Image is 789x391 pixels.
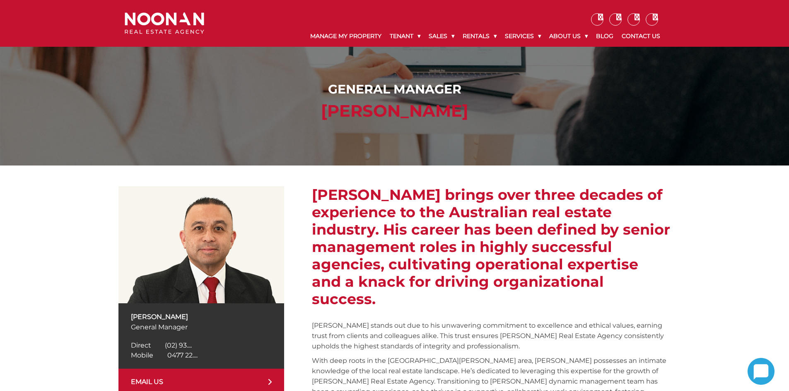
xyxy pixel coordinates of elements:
[167,351,198,359] span: 0477 22....
[131,341,192,349] a: Click to reveal phone number
[458,26,501,47] a: Rentals
[127,82,662,97] h1: General Manager
[425,26,458,47] a: Sales
[131,312,272,322] p: [PERSON_NAME]
[501,26,545,47] a: Services
[312,186,671,308] h2: [PERSON_NAME] brings over three decades of experience to the Australian real estate industry. His...
[118,186,284,303] img: Martin Reyes
[125,12,204,34] img: Noonan Real Estate Agency
[131,351,198,359] a: Click to reveal phone number
[131,351,153,359] span: Mobile
[165,341,192,349] span: (02) 93....
[306,26,386,47] a: Manage My Property
[312,320,671,351] p: [PERSON_NAME] stands out due to his unwavering commitment to excellence and ethical values, earni...
[127,101,662,121] h2: [PERSON_NAME]
[592,26,618,47] a: Blog
[618,26,664,47] a: Contact Us
[131,341,151,349] span: Direct
[545,26,592,47] a: About Us
[131,322,272,332] p: General Manager
[386,26,425,47] a: Tenant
